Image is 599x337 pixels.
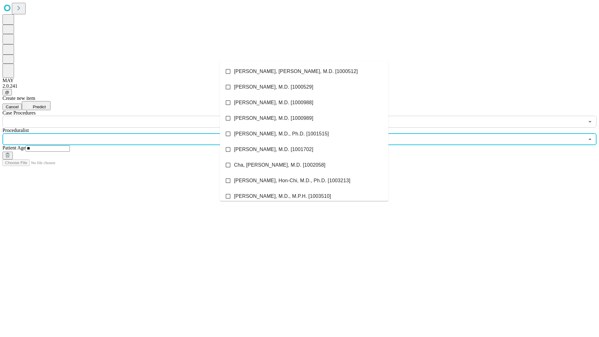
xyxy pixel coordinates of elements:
[586,117,594,126] button: Open
[5,90,9,95] span: @
[234,177,350,184] span: [PERSON_NAME], Hon-Chi, M.D., Ph.D. [1003213]
[586,135,594,144] button: Close
[234,130,329,138] span: [PERSON_NAME], M.D., Ph.D. [1001515]
[234,83,313,91] span: [PERSON_NAME], M.D. [1000529]
[2,95,35,101] span: Create new item
[2,104,22,110] button: Cancel
[2,145,26,150] span: Patient Age
[2,128,29,133] span: Proceduralist
[33,105,46,109] span: Predict
[2,83,597,89] div: 2.0.241
[2,78,597,83] div: MAY
[234,68,358,75] span: [PERSON_NAME], [PERSON_NAME], M.D. [1000512]
[2,89,12,95] button: @
[234,161,325,169] span: Cha, [PERSON_NAME], M.D. [1002058]
[2,110,36,115] span: Scheduled Procedure
[22,101,51,110] button: Predict
[234,99,313,106] span: [PERSON_NAME], M.D. [1000988]
[234,193,331,200] span: [PERSON_NAME], M.D., M.P.H. [1003510]
[234,146,313,153] span: [PERSON_NAME], M.D. [1001702]
[6,105,19,109] span: Cancel
[234,115,313,122] span: [PERSON_NAME], M.D. [1000989]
